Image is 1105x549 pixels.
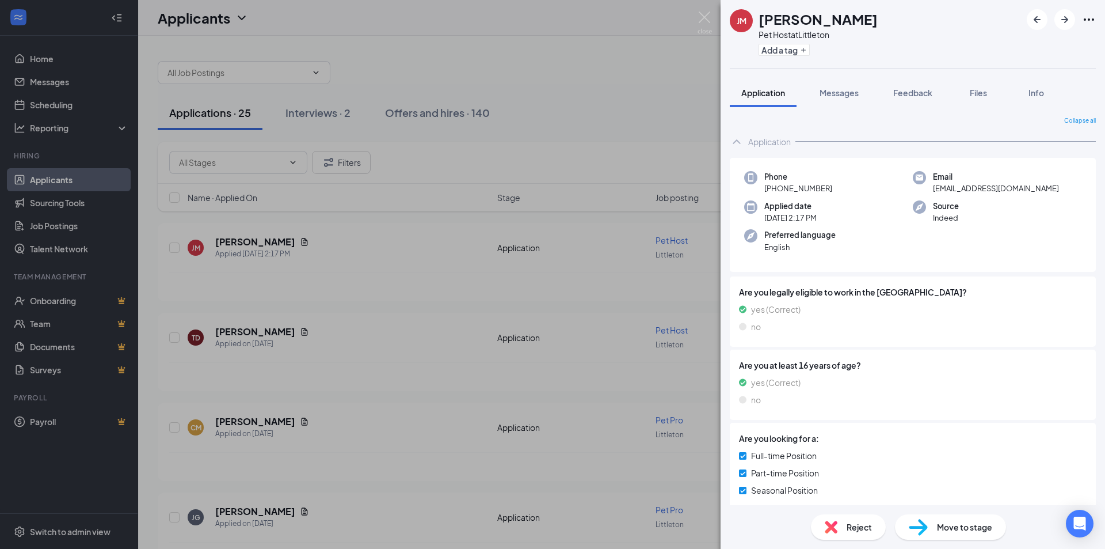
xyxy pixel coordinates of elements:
[933,171,1059,183] span: Email
[739,432,819,445] span: Are you looking for a:
[748,136,791,147] div: Application
[764,241,836,253] span: English
[933,183,1059,194] span: [EMAIL_ADDRESS][DOMAIN_NAME]
[739,359,1087,372] span: Are you at least 16 years of age?
[1030,13,1044,26] svg: ArrowLeftNew
[970,88,987,98] span: Files
[751,449,817,462] span: Full-time Position
[751,484,818,497] span: Seasonal Position
[751,393,761,406] span: no
[759,44,810,56] button: PlusAdd a tag
[751,320,761,333] span: no
[764,212,817,224] span: [DATE] 2:17 PM
[893,88,932,98] span: Feedback
[800,47,807,54] svg: Plus
[741,88,785,98] span: Application
[1082,13,1096,26] svg: Ellipses
[847,521,872,533] span: Reject
[764,200,817,212] span: Applied date
[820,88,859,98] span: Messages
[1054,9,1075,30] button: ArrowRight
[1066,510,1093,537] div: Open Intercom Messenger
[751,303,801,316] span: yes (Correct)
[1058,13,1072,26] svg: ArrowRight
[730,135,744,149] svg: ChevronUp
[764,171,832,183] span: Phone
[937,521,992,533] span: Move to stage
[1027,9,1047,30] button: ArrowLeftNew
[933,200,959,212] span: Source
[751,376,801,389] span: yes (Correct)
[764,229,836,241] span: Preferred language
[759,29,878,40] div: Pet Host at Littleton
[759,9,878,29] h1: [PERSON_NAME]
[751,467,819,479] span: Part-time Position
[739,286,1087,298] span: Are you legally eligible to work in the [GEOGRAPHIC_DATA]?
[1028,88,1044,98] span: Info
[933,212,959,224] span: Indeed
[764,183,832,194] span: [PHONE_NUMBER]
[1064,116,1096,126] span: Collapse all
[737,15,746,26] div: JM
